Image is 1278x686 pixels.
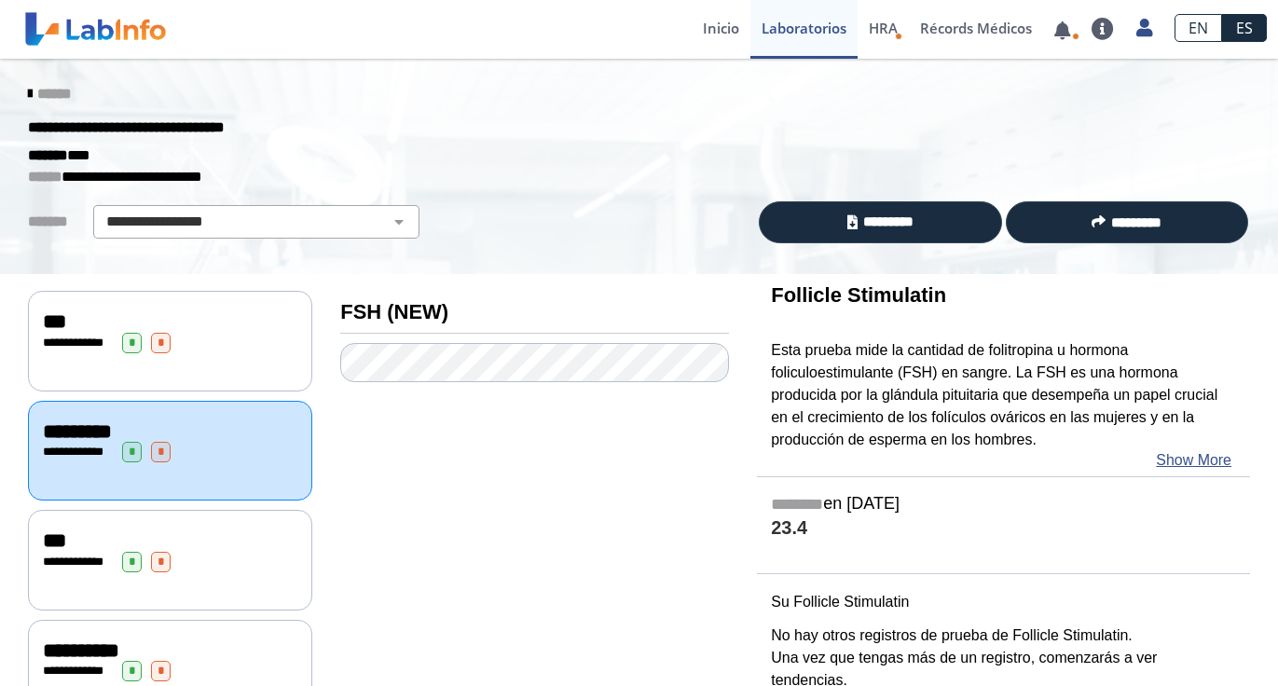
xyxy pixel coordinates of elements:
p: Su Follicle Stimulatin [771,591,1236,613]
b: FSH (NEW) [340,300,448,323]
h4: 23.4 [771,517,1236,541]
span: HRA [869,19,898,37]
a: ES [1222,14,1267,42]
p: Esta prueba mide la cantidad de folitropina u hormona foliculoestimulante (FSH) en sangre. La FSH... [771,339,1236,451]
a: Show More [1156,449,1231,472]
b: Follicle Stimulatin [771,283,946,307]
h5: en [DATE] [771,494,1236,515]
a: EN [1175,14,1222,42]
iframe: Help widget launcher [1112,613,1257,665]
